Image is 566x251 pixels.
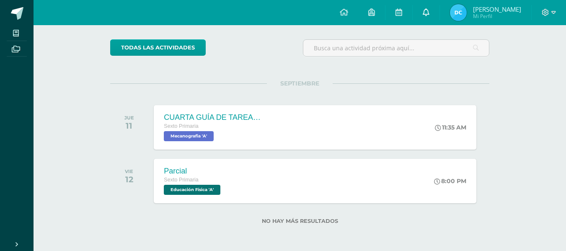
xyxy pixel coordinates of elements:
[110,218,489,224] label: No hay más resultados
[473,13,521,20] span: Mi Perfil
[450,4,467,21] img: 06c843b541221984c6119e2addf5fdcd.png
[124,121,134,131] div: 11
[164,113,264,122] div: CUARTA GUÍA DE TAREAS DEL CUARTO BIMESTRE
[125,168,133,174] div: VIE
[110,39,206,56] a: todas las Actividades
[164,123,199,129] span: Sexto Primaria
[164,177,199,183] span: Sexto Primaria
[164,131,214,141] span: Mecanografia 'A'
[473,5,521,13] span: [PERSON_NAME]
[435,124,466,131] div: 11:35 AM
[124,115,134,121] div: JUE
[303,40,489,56] input: Busca una actividad próxima aquí...
[267,80,333,87] span: SEPTIEMBRE
[164,167,222,176] div: Parcial
[434,177,466,185] div: 8:00 PM
[164,185,220,195] span: Educación Física 'A'
[125,174,133,184] div: 12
